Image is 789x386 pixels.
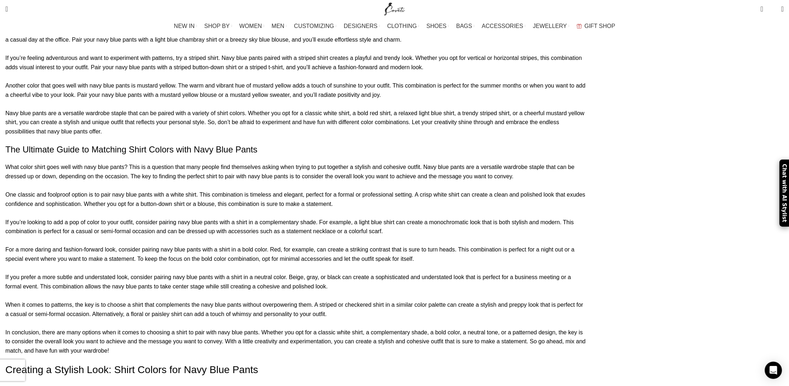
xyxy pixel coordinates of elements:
[204,23,230,29] span: SHOP BY
[576,24,582,28] img: GiftBag
[272,19,287,33] a: MEN
[584,23,615,29] span: GIFT SHOP
[294,23,334,29] span: CUSTOMIZING
[757,2,766,16] a: 0
[204,19,232,33] a: SHOP BY
[2,2,11,16] a: Search
[5,163,586,355] p: What color shirt goes well with navy blue pants? This is a question that many people find themsel...
[765,362,782,379] div: Open Intercom Messenger
[239,19,265,33] a: WOMEN
[382,5,407,11] a: Site logo
[174,23,195,29] span: NEW IN
[174,19,197,33] a: NEW IN
[456,19,474,33] a: BAGS
[344,23,377,29] span: DESIGNERS
[770,7,775,13] span: 0
[294,19,337,33] a: CUSTOMIZING
[387,23,417,29] span: CLOTHING
[576,19,615,33] a: GIFT SHOP
[272,23,285,29] span: MEN
[482,19,526,33] a: ACCESSORIES
[2,19,787,33] div: Main navigation
[5,143,586,156] h2: The Ultimate Guide to Matching Shirt Colors with Navy Blue Pants
[769,2,776,16] div: My Wishlist
[387,19,419,33] a: CLOTHING
[426,19,449,33] a: SHOES
[456,23,472,29] span: BAGS
[533,19,569,33] a: JEWELLERY
[482,23,523,29] span: ACCESSORIES
[426,23,446,29] span: SHOES
[533,23,567,29] span: JEWELLERY
[5,363,586,377] h1: Creating a Stylish Look: Shirt Colors for Navy Blue Pants
[344,19,380,33] a: DESIGNERS
[239,23,262,29] span: WOMEN
[761,4,766,9] span: 0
